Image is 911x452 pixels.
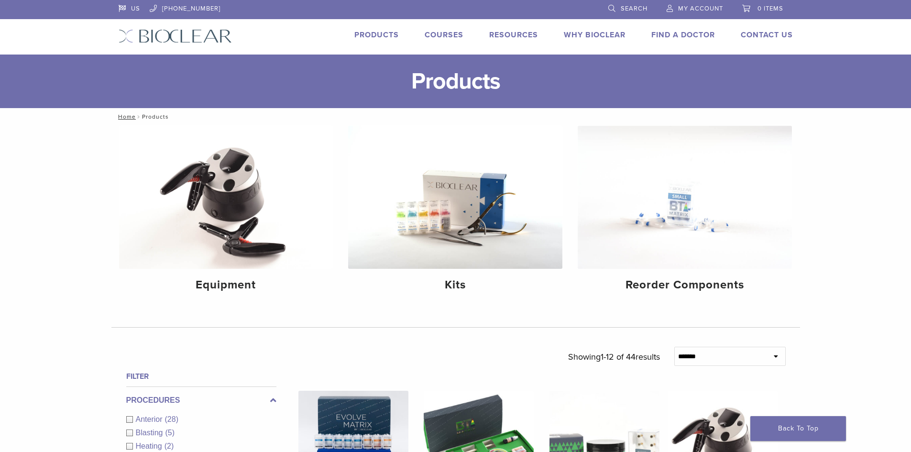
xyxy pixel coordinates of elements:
nav: Products [111,108,800,125]
span: Heating [136,442,165,450]
span: / [136,114,142,119]
span: (2) [165,442,174,450]
h4: Equipment [127,276,326,294]
a: Resources [489,30,538,40]
h4: Filter [126,371,276,382]
a: Courses [425,30,463,40]
a: Reorder Components [578,126,792,300]
a: Products [354,30,399,40]
p: Showing results [568,347,660,367]
span: Search [621,5,648,12]
a: Find A Doctor [651,30,715,40]
a: Equipment [119,126,333,300]
span: 1-12 of 44 [601,352,636,362]
span: (5) [165,429,175,437]
span: Anterior [136,415,165,423]
h4: Kits [356,276,555,294]
a: Why Bioclear [564,30,626,40]
a: Home [115,113,136,120]
img: Equipment [119,126,333,269]
label: Procedures [126,395,276,406]
a: Kits [348,126,562,300]
a: Contact Us [741,30,793,40]
h4: Reorder Components [585,276,784,294]
img: Kits [348,126,562,269]
a: Back To Top [750,416,846,441]
span: (28) [165,415,178,423]
span: 0 items [757,5,783,12]
span: Blasting [136,429,165,437]
span: My Account [678,5,723,12]
img: Bioclear [119,29,232,43]
img: Reorder Components [578,126,792,269]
